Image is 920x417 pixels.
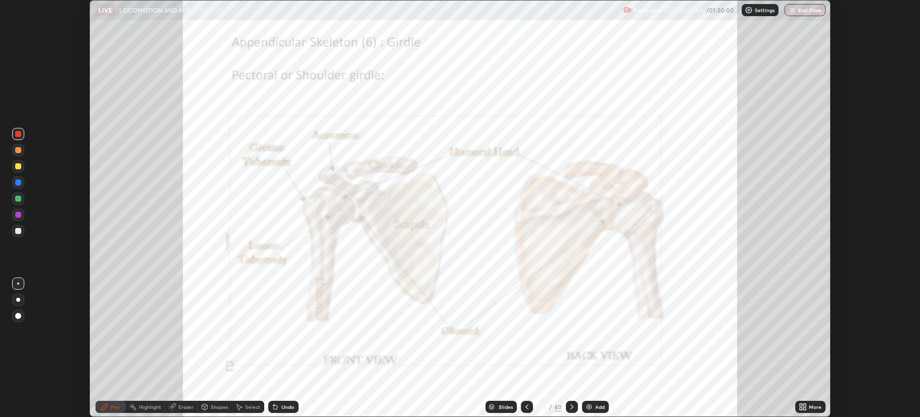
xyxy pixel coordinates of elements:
div: Eraser [178,404,193,409]
div: / [549,404,552,410]
div: Add [595,404,605,409]
div: 38 [537,404,547,410]
div: Undo [281,404,294,409]
p: Recording [634,7,662,14]
img: recording.375f2c34.svg [623,6,632,14]
p: LIVE [99,6,112,14]
button: End Class [785,4,826,16]
img: class-settings-icons [745,6,753,14]
p: Settings [755,8,774,13]
div: Pen [111,404,120,409]
p: LOCOMOTION AND MOVEMENT - 04 [119,6,227,14]
div: Shapes [211,404,228,409]
div: Slides [499,404,513,409]
div: Select [245,404,260,409]
div: Highlight [139,404,161,409]
div: 40 [554,402,562,411]
img: add-slide-button [585,403,593,411]
img: end-class-cross [788,6,796,14]
div: More [809,404,821,409]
